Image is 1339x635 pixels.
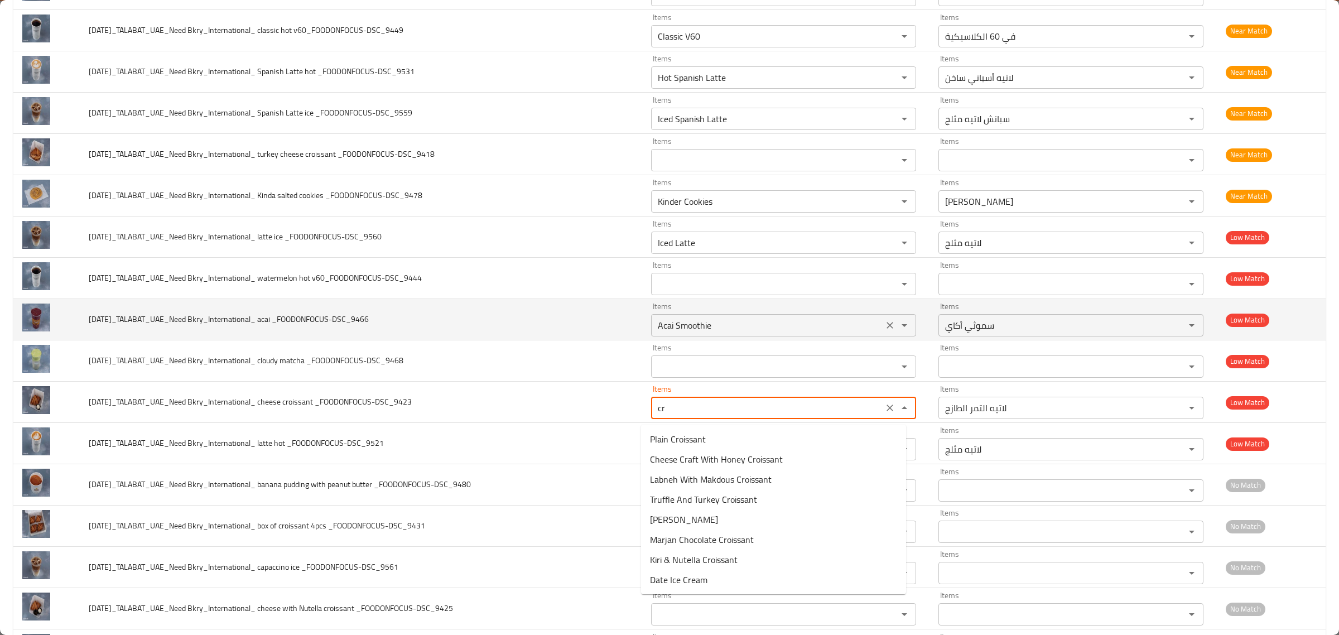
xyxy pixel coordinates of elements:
span: [DATE]_TALABAT_UAE_Need Bkry_International_ Spanish Latte ice _FOODONFOCUS-DSC_9559 [89,105,412,120]
img: 2025-10-6_TALABAT_UAE_Need Bkry_International_ classic hot v60_FOODONFOCUS-DSC_9449 [22,15,50,42]
img: 2025-10-6_TALABAT_UAE_Need Bkry_International_ Spanish Latte ice _FOODONFOCUS-DSC_9559 [22,97,50,125]
img: 2025-10-6_TALABAT_UAE_Need Bkry_International_ capaccino ice _FOODONFOCUS-DSC_9561 [22,551,50,579]
span: Low Match [1226,231,1269,244]
span: Labneh With Makdous Croissant [650,473,772,486]
span: No Match [1226,520,1265,533]
button: Open [897,194,912,209]
span: [DATE]_TALABAT_UAE_Need Bkry_International_ watermelon hot v60_FOODONFOCUS-DSC_9444 [89,271,422,285]
button: Open [897,70,912,85]
span: Kiri & Nutella Croissant [650,553,738,566]
button: Open [1184,276,1200,292]
span: Near Match [1226,66,1272,79]
button: Close [897,400,912,416]
span: Near Match [1226,190,1272,203]
span: Low Match [1226,272,1269,285]
span: [DATE]_TALABAT_UAE_Need Bkry_International_ latte ice _FOODONFOCUS-DSC_9560 [89,229,382,244]
span: Truffle And Turkey Croissant [650,493,757,506]
button: Open [1184,111,1200,127]
span: Near Match [1226,25,1272,37]
img: 2025-10-6_TALABAT_UAE_Need Bkry_International_ turkey cheese croissant _FOODONFOCUS-DSC_9418 [22,138,50,166]
span: [DATE]_TALABAT_UAE_Need Bkry_International_ capaccino ice _FOODONFOCUS-DSC_9561 [89,560,398,574]
img: 2025-10-6_TALABAT_UAE_Need Bkry_International_ latte hot _FOODONFOCUS-DSC_9521 [22,427,50,455]
span: [DATE]_TALABAT_UAE_Need Bkry_International_ acai _FOODONFOCUS-DSC_9466 [89,312,369,326]
button: Clear [882,317,898,333]
span: Plain Croissant [650,432,706,446]
span: No Match [1226,561,1265,574]
button: Open [897,111,912,127]
button: Open [897,235,912,251]
span: Low Match [1226,314,1269,326]
img: 2025-10-6_TALABAT_UAE_Need Bkry_International_ box of croissant 4pcs _FOODONFOCUS-DSC_9431 [22,510,50,538]
span: Low Match [1226,355,1269,368]
img: 2025-10-6_TALABAT_UAE_Need Bkry_International_ Kinda salted cookies _FOODONFOCUS-DSC_9478 [22,180,50,208]
img: 2025-10-6_TALABAT_UAE_Need Bkry_International_ acai _FOODONFOCUS-DSC_9466 [22,304,50,331]
button: Open [1184,70,1200,85]
img: 2025-10-6_TALABAT_UAE_Need Bkry_International_ cheese with Nutella croissant _FOODONFOCUS-DSC_9425 [22,593,50,620]
img: 2025-10-6_TALABAT_UAE_Need Bkry_International_ banana pudding with peanut butter _FOODONFOCUS-DSC... [22,469,50,497]
span: [DATE]_TALABAT_UAE_Need Bkry_International_ banana pudding with peanut butter _FOODONFOCUS-DSC_9480 [89,477,471,492]
img: 2025-10-6_TALABAT_UAE_Need Bkry_International_ cloudy matcha _FOODONFOCUS-DSC_9468 [22,345,50,373]
span: No Match [1226,479,1265,492]
button: Open [1184,235,1200,251]
button: Open [1184,441,1200,457]
button: Open [897,317,912,333]
span: [PERSON_NAME] [650,513,718,526]
button: Open [1184,28,1200,44]
span: Near Match [1226,148,1272,161]
button: Open [1184,565,1200,581]
img: 2025-10-6_TALABAT_UAE_Need Bkry_International_ cheese croissant _FOODONFOCUS-DSC_9423 [22,386,50,414]
button: Open [1184,194,1200,209]
span: [DATE]_TALABAT_UAE_Need Bkry_International_ latte hot _FOODONFOCUS-DSC_9521 [89,436,384,450]
button: Open [1184,607,1200,622]
span: [DATE]_TALABAT_UAE_Need Bkry_International_ cheese croissant _FOODONFOCUS-DSC_9423 [89,395,412,409]
span: Date Ice Cream [650,573,707,586]
button: Open [1184,317,1200,333]
button: Open [897,152,912,168]
button: Open [1184,152,1200,168]
button: Open [897,276,912,292]
button: Open [897,359,912,374]
button: Open [1184,359,1200,374]
span: Low Match [1226,396,1269,409]
span: [DATE]_TALABAT_UAE_Need Bkry_International_ turkey cheese croissant _FOODONFOCUS-DSC_9418 [89,147,435,161]
span: [DATE]_TALABAT_UAE_Need Bkry_International_ Kinda salted cookies _FOODONFOCUS-DSC_9478 [89,188,422,203]
span: [DATE]_TALABAT_UAE_Need Bkry_International_ box of croissant 4pcs _FOODONFOCUS-DSC_9431 [89,518,425,533]
span: [DATE]_TALABAT_UAE_Need Bkry_International_ cloudy matcha _FOODONFOCUS-DSC_9468 [89,353,403,368]
button: Open [1184,524,1200,540]
button: Open [1184,400,1200,416]
img: 2025-10-6_TALABAT_UAE_Need Bkry_International_ Spanish Latte hot _FOODONFOCUS-DSC_9531 [22,56,50,84]
button: Clear [882,400,898,416]
span: [DATE]_TALABAT_UAE_Need Bkry_International_ cheese with Nutella croissant _FOODONFOCUS-DSC_9425 [89,601,453,615]
span: Low Match [1226,437,1269,450]
span: Near Match [1226,107,1272,120]
span: No Match [1226,603,1265,615]
button: Open [897,28,912,44]
span: Marjan Chocolate Croissant [650,533,754,546]
span: [DATE]_TALABAT_UAE_Need Bkry_International_ classic hot v60_FOODONFOCUS-DSC_9449 [89,23,403,37]
span: Cheese Craft With Honey Croissant [650,453,783,466]
button: Open [1184,483,1200,498]
img: 2025-10-6_TALABAT_UAE_Need Bkry_International_ watermelon hot v60_FOODONFOCUS-DSC_9444 [22,262,50,290]
span: [DATE]_TALABAT_UAE_Need Bkry_International_ Spanish Latte hot _FOODONFOCUS-DSC_9531 [89,64,415,79]
img: 2025-10-6_TALABAT_UAE_Need Bkry_International_ latte ice _FOODONFOCUS-DSC_9560 [22,221,50,249]
button: Open [897,607,912,622]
